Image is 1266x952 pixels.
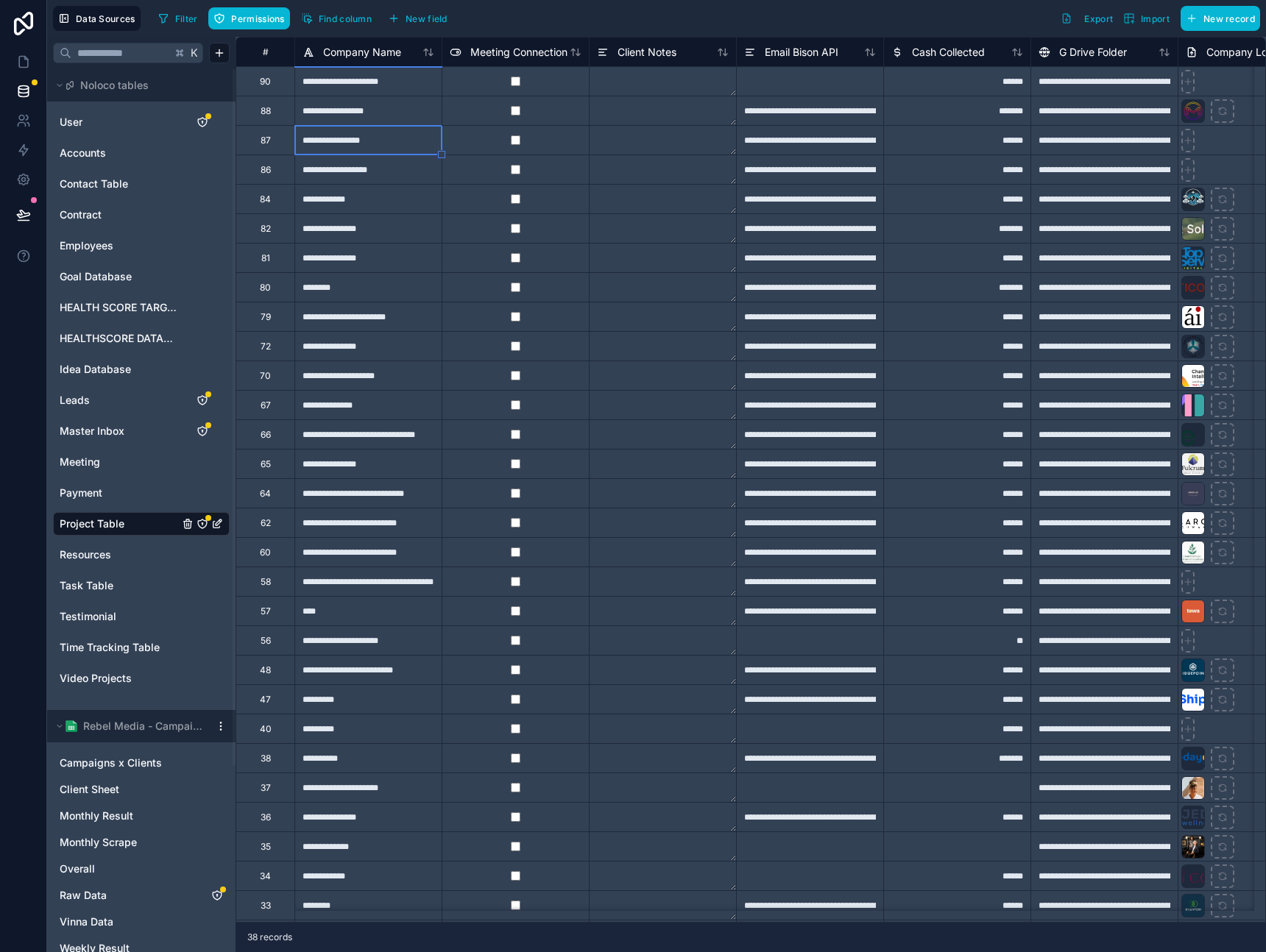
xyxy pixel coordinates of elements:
span: Company Name [323,45,401,60]
div: HEALTH SCORE TARGET [53,296,230,319]
div: 90 [260,76,271,88]
div: Time Tracking Table [53,636,230,659]
div: Goal Database [53,265,230,288]
div: Contract [53,203,230,227]
div: 47 [260,694,271,706]
span: Overall [60,862,95,876]
div: 40 [260,723,272,735]
span: Campaigns x Clients [60,756,162,770]
a: Goal Database [60,269,179,284]
div: 80 [260,282,271,294]
span: Master Inbox [60,424,124,438]
div: Vinna Data [53,910,230,934]
div: Testimonial [53,605,230,628]
div: Task Table [53,574,230,597]
span: Cash Collected [912,45,985,60]
div: 67 [261,399,271,411]
a: Payment [60,486,179,500]
button: Noloco tables [53,75,221,96]
div: 33 [261,900,271,912]
a: New record [1175,6,1260,31]
div: 62 [261,517,271,529]
span: User [60,115,82,129]
div: User [53,110,230,134]
div: 36 [261,811,271,823]
button: Import [1118,6,1175,31]
div: Master Inbox [53,419,230,443]
div: Idea Database [53,358,230,381]
span: Rebel Media - Campaign Analytics [83,719,202,733]
div: 66 [261,429,271,441]
div: Overall [53,857,230,881]
div: 72 [261,341,271,352]
div: 56 [261,635,271,647]
span: Accounts [60,146,106,160]
div: 34 [260,870,271,882]
div: Campaigns x Clients [53,751,230,775]
a: Task Table [60,578,179,593]
span: Meeting [60,455,100,469]
div: 60 [260,547,271,558]
div: 84 [260,193,271,205]
span: Filter [175,13,198,24]
a: Overall [60,862,194,876]
a: Employees [60,238,179,253]
div: Monthly Scrape [53,831,230,854]
button: Data Sources [53,6,141,31]
a: Resources [60,547,179,562]
div: 70 [260,370,271,382]
div: 86 [261,164,271,176]
div: 65 [261,458,271,470]
span: K [189,48,199,58]
div: 57 [261,605,271,617]
span: New record [1203,13,1255,24]
span: Export [1084,13,1113,24]
div: 79 [261,311,271,323]
div: HEALTHSCORE DATABASE [53,327,230,350]
div: Leads [53,388,230,412]
a: Testimonial [60,609,179,624]
a: Video Projects [60,671,179,686]
span: Permissions [231,13,284,24]
span: Import [1141,13,1170,24]
a: Meeting [60,455,179,469]
div: 64 [260,488,271,500]
span: Monthly Result [60,809,133,823]
a: Leads [60,393,179,408]
button: Export [1055,6,1118,31]
span: Meeting Connection [470,45,567,60]
div: Payment [53,481,230,505]
a: Contract [60,207,179,222]
div: Resources [53,543,230,566]
span: Project Table [60,516,124,531]
span: Contact Table [60,177,128,191]
a: Project Table [60,516,179,531]
a: Vinna Data [60,914,194,929]
span: Monthly Scrape [60,835,137,850]
span: Testimonial [60,609,116,624]
button: Permissions [208,7,289,29]
div: Accounts [53,141,230,165]
span: Task Table [60,578,113,593]
span: Goal Database [60,269,132,284]
span: Time Tracking Table [60,640,160,655]
a: HEALTH SCORE TARGET [60,300,179,315]
div: 35 [261,841,271,853]
span: Noloco tables [80,78,149,93]
div: Monthly Result [53,804,230,828]
span: Email Bison API [765,45,838,60]
a: Monthly Result [60,809,194,823]
a: Permissions [208,7,295,29]
a: Accounts [60,146,179,160]
a: User [60,115,179,129]
a: Client Sheet [60,782,194,797]
span: Resources [60,547,111,562]
span: 38 records [247,931,292,943]
a: Monthly Scrape [60,835,194,850]
button: New record [1181,6,1260,31]
button: New field [383,7,453,29]
span: Payment [60,486,102,500]
button: Google Sheets logoRebel Media - Campaign Analytics [53,716,209,736]
a: Master Inbox [60,424,179,438]
div: Contact Table [53,172,230,196]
